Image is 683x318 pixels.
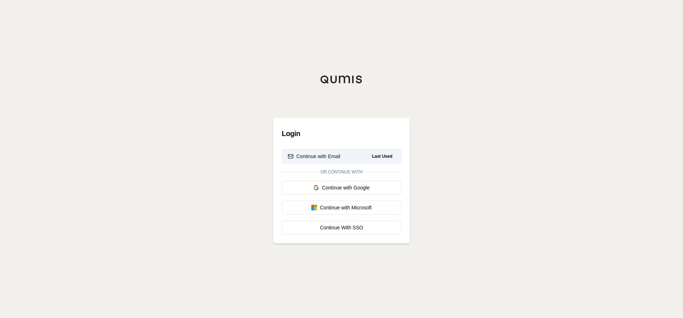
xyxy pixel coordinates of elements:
button: Continue with Google [282,181,401,195]
button: Continue with Microsoft [282,200,401,215]
button: Continue with EmailLast Used [282,149,401,163]
h3: Login [282,126,401,141]
span: Last Used [369,152,395,161]
img: Qumis [320,75,363,84]
div: Continue with Microsoft [288,204,395,211]
span: Or continue with [318,169,365,175]
div: Continue with Email [288,153,340,160]
div: Continue With SSO [288,224,395,231]
a: Continue With SSO [282,220,401,235]
div: Continue with Google [288,184,395,191]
